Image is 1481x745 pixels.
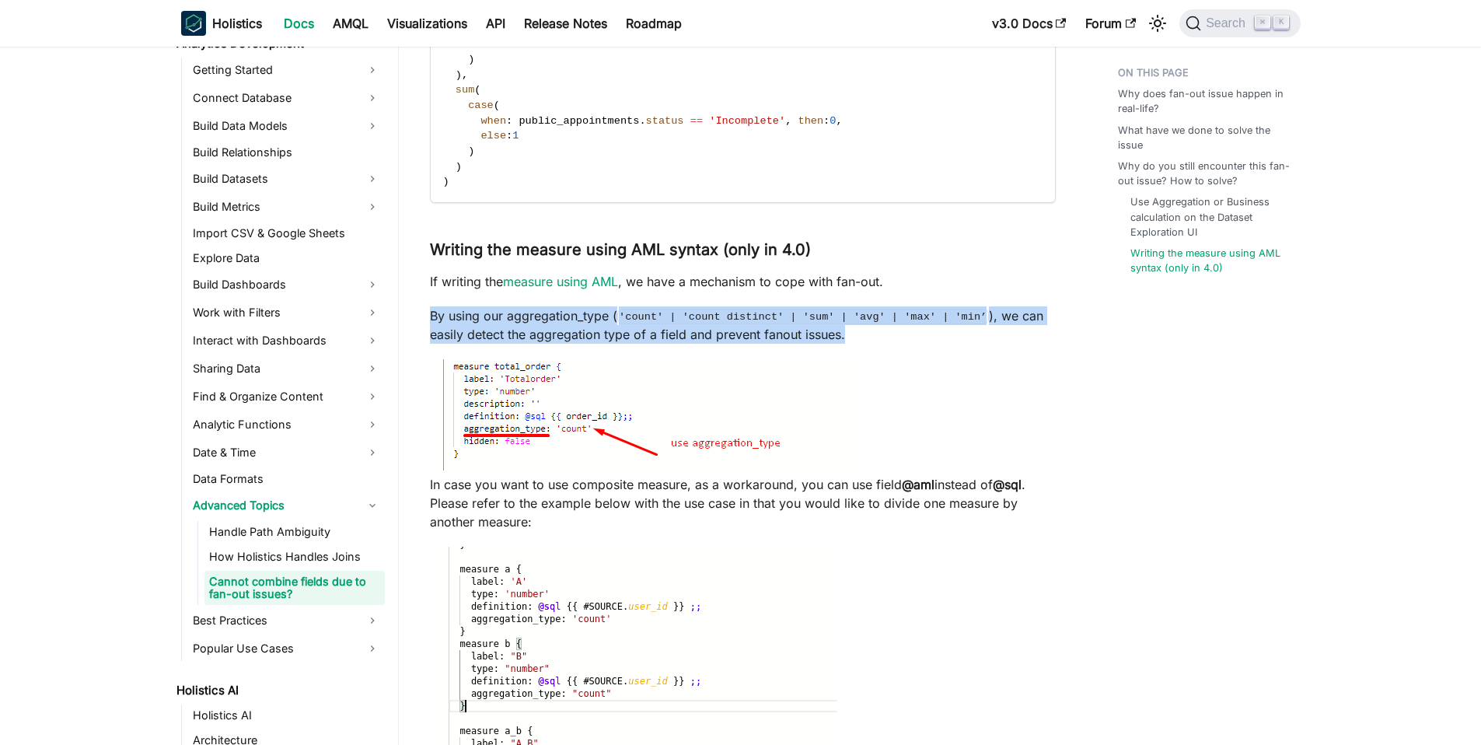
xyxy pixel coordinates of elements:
kbd: ⌘ [1255,16,1270,30]
a: Sharing Data [188,356,385,381]
a: Why do you still encounter this fan-out issue? How to solve? [1118,159,1291,188]
img: Holistics [181,11,206,36]
span: . [639,115,645,127]
span: ) [456,161,462,173]
a: Analytic Functions [188,412,385,437]
a: Interact with Dashboards [188,328,385,353]
kbd: K [1273,16,1289,30]
p: If writing the , we have a mechanism to cope with fan-out. [430,272,1056,291]
span: ) [468,145,474,157]
nav: Docs sidebar [166,47,399,745]
a: Best Practices [188,608,385,633]
a: Use Aggregation or Business calculation on the Dataset Exploration UI [1130,194,1285,240]
p: In case you want to use composite measure, as a workaround, you can use field instead of . Please... [430,475,1056,531]
span: ) [468,54,474,65]
strong: @sql [993,477,1022,492]
a: AMQL [323,11,378,36]
a: What have we done to solve the issue [1118,123,1291,152]
span: when [480,115,506,127]
a: Build Metrics [188,194,385,219]
a: Build Dashboards [188,272,385,297]
a: Build Datasets [188,166,385,191]
strong: @aml [902,477,934,492]
a: Holistics AI [188,705,385,726]
h3: Writing the measure using AML syntax (only in 4.0) [430,240,1056,260]
a: Find & Organize Content [188,384,385,409]
a: Data Formats [188,468,385,490]
span: 1 [512,130,519,142]
a: Cannot combine fields due to fan-out issues? [204,571,385,605]
span: Search [1201,16,1255,30]
a: Visualizations [378,11,477,36]
a: Advanced Topics [188,493,385,518]
img: Handle fan-out issue using AML syntax [430,359,864,470]
a: Why does fan-out issue happen in real-life? [1118,86,1291,116]
a: Getting Started [188,58,385,82]
span: 0 [830,115,836,127]
a: Import CSV & Google Sheets [188,222,385,244]
a: Date & Time [188,440,385,465]
a: Release Notes [515,11,617,36]
span: : public_appointments [506,115,639,127]
button: Search (Command+K) [1179,9,1300,37]
span: sum [456,84,474,96]
span: 'Incomplete' [709,115,785,127]
span: , [462,69,468,81]
span: ) [456,69,462,81]
a: measure using AML [503,274,618,289]
span: case [468,100,494,111]
a: How Holistics Handles Joins [204,546,385,568]
a: Docs [274,11,323,36]
a: Forum [1076,11,1145,36]
span: : [823,115,830,127]
a: v3.0 Docs [983,11,1076,36]
a: Holistics AI [172,680,385,701]
a: Explore Data [188,247,385,269]
span: ( [494,100,500,111]
span: = [690,115,697,127]
a: Writing the measure using AML syntax (only in 4.0) [1130,246,1285,275]
span: : [506,130,512,142]
span: ) [443,176,449,187]
span: ( [474,84,480,96]
a: Build Relationships [188,142,385,163]
code: 'count' | 'count distinct' | 'sum' | 'avg' | 'max' | 'min’ [617,309,989,324]
a: Build Data Models [188,114,385,138]
p: By using our aggregation_type ( ), we can easily detect the aggregation type of a field and preve... [430,306,1056,344]
a: Popular Use Cases [188,636,385,661]
span: else [480,130,506,142]
a: HolisticsHolistics [181,11,262,36]
span: , [836,115,842,127]
a: Connect Database [188,86,385,110]
button: Switch between dark and light mode (currently light mode) [1145,11,1170,36]
b: Holistics [212,14,262,33]
span: status [646,115,684,127]
span: then [798,115,823,127]
span: , [785,115,791,127]
a: Roadmap [617,11,691,36]
span: = [697,115,703,127]
a: Handle Path Ambiguity [204,521,385,543]
a: Work with Filters [188,300,385,325]
a: API [477,11,515,36]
